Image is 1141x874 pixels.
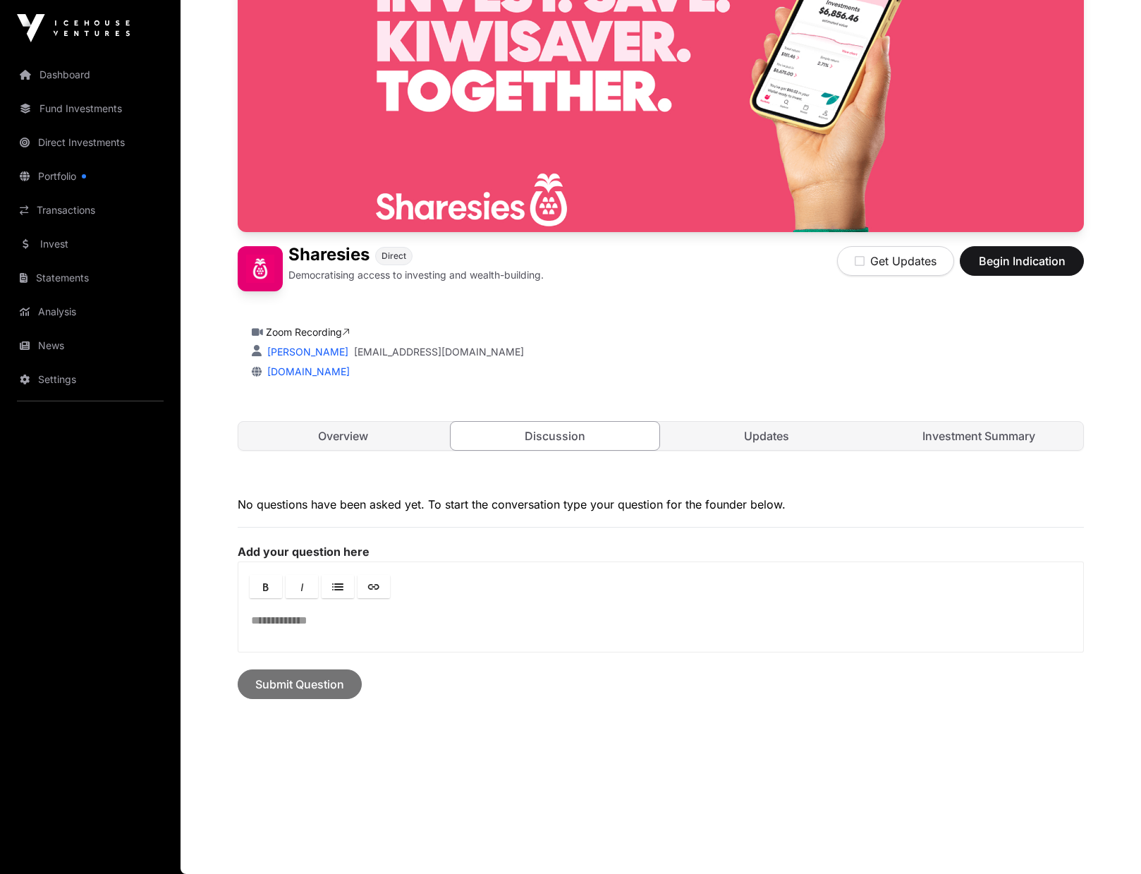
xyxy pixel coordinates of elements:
[250,575,282,598] a: Bold
[960,246,1084,276] button: Begin Indication
[238,246,283,291] img: Sharesies
[11,161,169,192] a: Portfolio
[11,296,169,327] a: Analysis
[450,421,661,451] a: Discussion
[11,330,169,361] a: News
[238,422,1083,450] nav: Tabs
[322,575,354,598] a: Lists
[11,93,169,124] a: Fund Investments
[11,195,169,226] a: Transactions
[358,575,390,598] a: Link
[837,246,954,276] button: Get Updates
[11,59,169,90] a: Dashboard
[238,496,1084,513] p: No questions have been asked yet. To start the conversation type your question for the founder be...
[662,422,872,450] a: Updates
[382,250,406,262] span: Direct
[960,260,1084,274] a: Begin Indication
[288,268,544,282] p: Democratising access to investing and wealth-building.
[874,422,1084,450] a: Investment Summary
[11,127,169,158] a: Direct Investments
[238,545,1084,559] label: Add your question here
[286,575,318,598] a: Italic
[266,326,350,338] a: Zoom Recording
[1070,806,1141,874] iframe: Chat Widget
[11,262,169,293] a: Statements
[11,364,169,395] a: Settings
[262,365,350,377] a: [DOMAIN_NAME]
[264,346,348,358] a: [PERSON_NAME]
[17,14,130,42] img: Icehouse Ventures Logo
[238,422,448,450] a: Overview
[354,345,524,359] a: [EMAIL_ADDRESS][DOMAIN_NAME]
[288,246,370,265] h1: Sharesies
[977,253,1066,269] span: Begin Indication
[11,229,169,260] a: Invest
